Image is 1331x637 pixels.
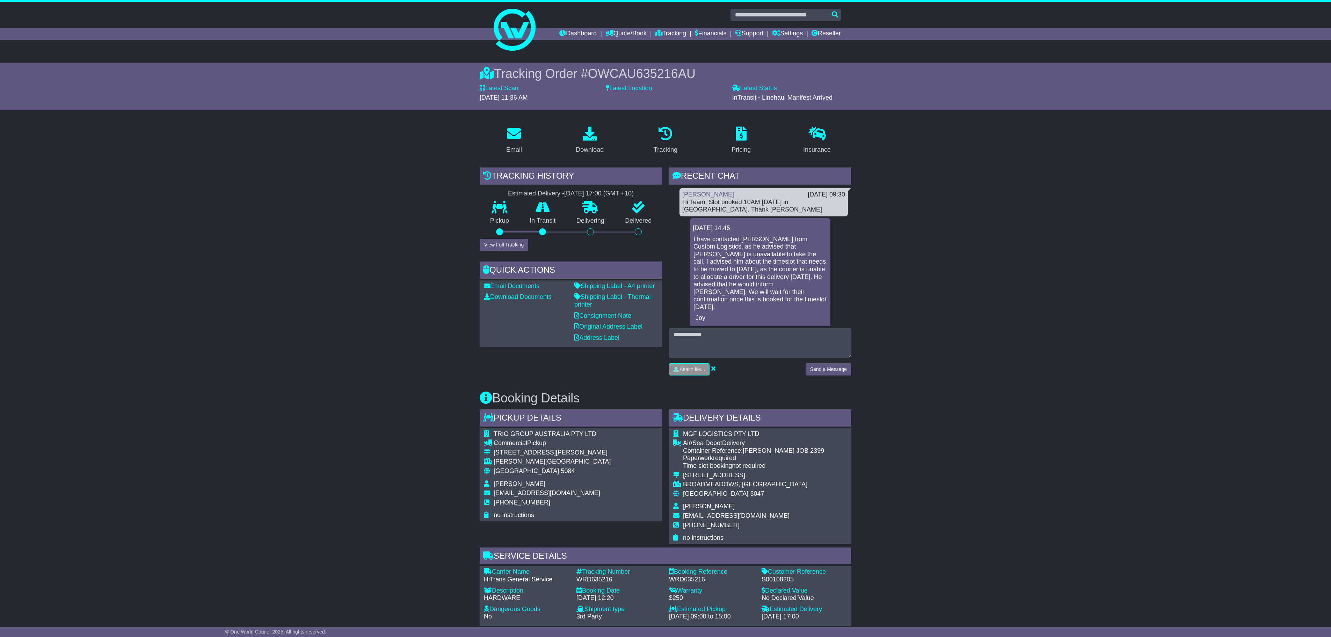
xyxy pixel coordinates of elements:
a: Shipping Label - A4 printer [574,282,655,289]
div: Download [576,145,604,155]
a: Shipping Label - Thermal printer [574,293,651,308]
a: Tracking [649,124,682,157]
div: [PERSON_NAME][GEOGRAPHIC_DATA] [494,458,611,466]
span: required [713,455,736,461]
span: no instructions [494,511,534,518]
div: WRD635216 [576,576,662,584]
div: WRD635216 [669,576,755,584]
div: Estimated Pickup [669,606,755,613]
div: Email [506,145,522,155]
a: Original Address Label [574,323,642,330]
span: [PERSON_NAME] JOB 2399 [743,447,824,454]
span: [PHONE_NUMBER] [494,499,550,506]
span: InTransit - Linehaul Manifest Arrived [732,94,832,101]
div: Paperwork [683,455,824,462]
div: BROADMEADOWS, [GEOGRAPHIC_DATA] [683,481,824,488]
a: Support [735,28,763,40]
div: Delivery Details [669,409,851,428]
div: [DATE] 09:30 [808,191,845,199]
span: [EMAIL_ADDRESS][DOMAIN_NAME] [494,489,600,496]
div: Time slot booking [683,462,824,470]
div: Dangerous Goods [484,606,569,613]
label: Latest Location [606,85,652,92]
p: I have contacted [PERSON_NAME] from Custom Logistics, as he advised that [PERSON_NAME] is unavail... [693,236,827,311]
div: Pricing [732,145,751,155]
div: Delivery [683,439,824,447]
div: Tracking [654,145,677,155]
div: S00108205 [762,576,847,584]
div: Shipment type [576,606,662,613]
div: Pickup [494,439,611,447]
div: [DATE] 12:20 [576,594,662,602]
div: Insurance [803,145,831,155]
a: [PERSON_NAME] [682,191,734,198]
a: Quote/Book [605,28,647,40]
p: -Joy [693,314,827,322]
a: Email Documents [484,282,539,289]
button: View Full Tracking [480,239,528,251]
span: MGF LOGISTICS PTY LTD [683,430,759,437]
div: No Declared Value [762,594,847,602]
a: Pricing [727,124,755,157]
div: Container Reference: [683,447,824,455]
span: 3047 [750,490,764,497]
div: Estimated Delivery - [480,190,662,198]
span: [PHONE_NUMBER] [683,522,740,529]
a: Reseller [812,28,841,40]
div: $250 [669,594,755,602]
label: Latest Status [732,85,777,92]
a: Insurance [799,124,835,157]
div: HiTrans General Service [484,576,569,584]
div: [DATE] 17:00 (GMT +10) [564,190,634,198]
p: In Transit [519,217,566,225]
a: Download [571,124,608,157]
span: [PERSON_NAME] [494,480,545,487]
div: HARDWARE [484,594,569,602]
div: [DATE] 17:00 [762,613,847,621]
div: Tracking history [480,167,662,186]
button: Send a Message [806,363,851,375]
div: Hi Team, Slot booked 10AM [DATE] in [GEOGRAPHIC_DATA]. Thank [PERSON_NAME] [682,199,845,214]
a: Download Documents [484,293,552,300]
span: Air/Sea Depot [683,439,722,446]
div: Tracking Order # [480,66,851,81]
div: Carrier Name [484,568,569,576]
div: [DATE] 09:00 to 15:00 [669,613,755,621]
span: [DATE] 11:36 AM [480,94,528,101]
span: [EMAIL_ADDRESS][DOMAIN_NAME] [683,512,790,519]
a: Consignment Note [574,312,631,319]
span: TRIO GROUP AUSTRALIA PTY LTD [494,430,596,437]
a: Financials [695,28,727,40]
div: Tracking Number [576,568,662,576]
div: Customer Reference [762,568,847,576]
div: [STREET_ADDRESS][PERSON_NAME] [494,449,611,457]
div: [DATE] 14:45 [693,224,828,232]
span: No [484,613,492,620]
a: Dashboard [559,28,597,40]
div: RECENT CHAT [669,167,851,186]
span: OWCAU635216AU [588,66,696,81]
a: Email [502,124,526,157]
a: Address Label [574,334,619,341]
div: Estimated Delivery [762,606,847,613]
div: Booking Date [576,587,662,595]
span: [PERSON_NAME] [683,503,735,510]
span: © One World Courier 2025. All rights reserved. [225,629,326,635]
h3: Booking Details [480,391,851,405]
div: Booking Reference [669,568,755,576]
p: Delivering [566,217,615,225]
div: Description [484,587,569,595]
span: [GEOGRAPHIC_DATA] [494,467,559,474]
div: Warranty [669,587,755,595]
p: Pickup [480,217,519,225]
span: [GEOGRAPHIC_DATA] [683,490,748,497]
div: [STREET_ADDRESS] [683,472,824,479]
span: 3rd Party [576,613,602,620]
p: Delivered [615,217,662,225]
div: Pickup Details [480,409,662,428]
span: Commercial [494,439,527,446]
span: no instructions [683,534,723,541]
div: Declared Value [762,587,847,595]
span: 5084 [561,467,575,474]
div: Quick Actions [480,262,662,280]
